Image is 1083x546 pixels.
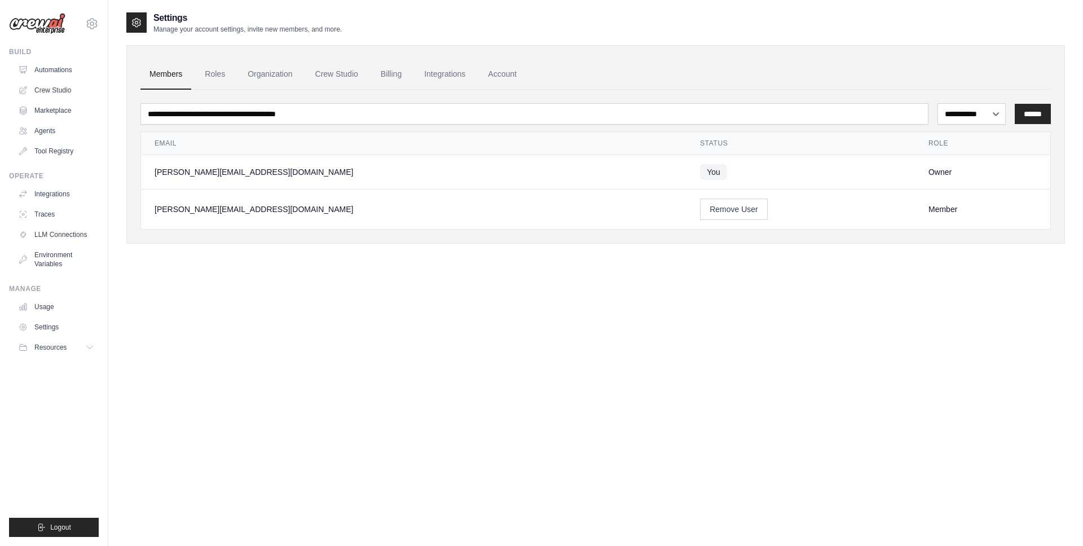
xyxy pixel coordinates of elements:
[50,523,71,532] span: Logout
[196,59,234,90] a: Roles
[14,122,99,140] a: Agents
[928,166,1037,178] div: Owner
[153,25,342,34] p: Manage your account settings, invite new members, and more.
[9,518,99,537] button: Logout
[153,11,342,25] h2: Settings
[155,166,673,178] div: [PERSON_NAME][EMAIL_ADDRESS][DOMAIN_NAME]
[928,204,1037,215] div: Member
[14,61,99,79] a: Automations
[239,59,301,90] a: Organization
[141,132,686,155] th: Email
[14,205,99,223] a: Traces
[700,199,768,220] button: Remove User
[14,81,99,99] a: Crew Studio
[34,343,67,352] span: Resources
[9,13,65,34] img: Logo
[700,164,727,180] span: You
[14,226,99,244] a: LLM Connections
[479,59,526,90] a: Account
[915,132,1050,155] th: Role
[306,59,367,90] a: Crew Studio
[9,47,99,56] div: Build
[140,59,191,90] a: Members
[14,142,99,160] a: Tool Registry
[9,284,99,293] div: Manage
[686,132,915,155] th: Status
[372,59,411,90] a: Billing
[14,298,99,316] a: Usage
[14,338,99,356] button: Resources
[9,171,99,180] div: Operate
[14,185,99,203] a: Integrations
[415,59,474,90] a: Integrations
[14,318,99,336] a: Settings
[14,246,99,273] a: Environment Variables
[14,102,99,120] a: Marketplace
[155,204,673,215] div: [PERSON_NAME][EMAIL_ADDRESS][DOMAIN_NAME]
